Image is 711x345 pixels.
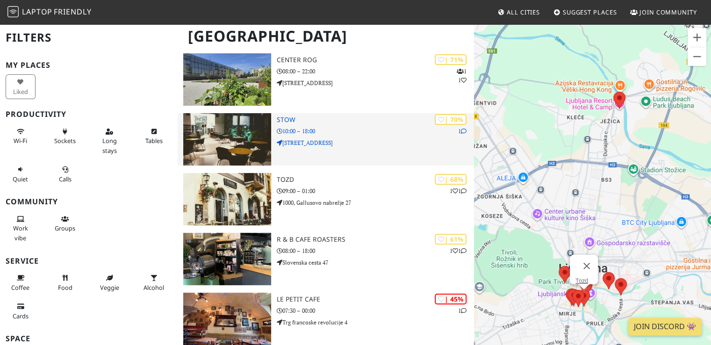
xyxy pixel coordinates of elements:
[277,79,474,87] p: [STREET_ADDRESS]
[94,124,124,158] button: Long stays
[178,173,474,225] a: Tozd | 68% 11 Tozd 09:00 – 01:00 1000, Gallusovo nabrežje 27
[54,7,91,17] span: Friendly
[102,137,117,154] span: Long stays
[50,211,80,236] button: Groups
[50,270,80,295] button: Food
[639,8,697,16] span: Join Community
[59,175,72,183] span: Video/audio calls
[178,113,474,165] a: Stow | 70% 1 Stow 10:00 – 18:00 [STREET_ADDRESS]
[277,246,474,255] p: 08:00 – 18:00
[183,173,271,225] img: Tozd
[277,295,474,303] h3: Le Petit Cafe
[458,127,467,136] p: 1
[139,124,169,149] button: Tables
[435,294,467,304] div: | 45%
[6,211,36,245] button: Work vibe
[277,318,474,327] p: Trg francoske revolucije 4
[450,246,467,255] p: 1 1
[145,137,163,145] span: Work-friendly tables
[277,127,474,136] p: 10:00 – 18:00
[277,187,474,195] p: 09:00 – 01:00
[139,270,169,295] button: Alcohol
[13,312,29,320] span: Credit cards
[178,293,474,345] a: Le Petit Cafe | 45% 1 Le Petit Cafe 07:30 – 00:00 Trg francoske revolucije 4
[6,334,172,343] h3: Space
[435,174,467,185] div: | 68%
[450,187,467,195] p: 1 1
[6,61,172,70] h3: My Places
[13,224,28,242] span: People working
[94,270,124,295] button: Veggie
[277,258,474,267] p: Slovenska cesta 47
[6,162,36,187] button: Quiet
[277,236,474,244] h3: R & B Cafe Roasters
[13,175,28,183] span: Quiet
[435,234,467,244] div: | 61%
[178,233,474,285] a: R & B Cafe Roasters | 61% 11 R & B Cafe Roasters 08:00 – 18:00 Slovenska cesta 47
[277,176,474,184] h3: Tozd
[50,162,80,187] button: Calls
[563,8,617,16] span: Suggest Places
[144,283,164,292] span: Alcohol
[277,306,474,315] p: 07:30 – 00:00
[54,137,76,145] span: Power sockets
[58,283,72,292] span: Food
[11,283,29,292] span: Coffee
[50,124,80,149] button: Sockets
[100,283,119,292] span: Veggie
[626,4,701,21] a: Join Community
[178,53,474,106] a: Center Rog | 71% 11 Center Rog 08:00 – 22:00 [STREET_ADDRESS]
[507,8,540,16] span: All Cities
[6,23,172,52] h2: Filters
[457,67,467,85] p: 1 1
[6,299,36,323] button: Cards
[688,28,706,47] button: Zoom in
[277,67,474,76] p: 08:00 – 22:00
[7,4,92,21] a: LaptopFriendly LaptopFriendly
[22,7,52,17] span: Laptop
[55,224,75,232] span: Group tables
[183,233,271,285] img: R & B Cafe Roasters
[6,257,172,266] h3: Service
[7,6,19,17] img: LaptopFriendly
[14,137,27,145] span: Stable Wi-Fi
[6,270,36,295] button: Coffee
[6,110,172,119] h3: Productivity
[183,53,271,106] img: Center Rog
[183,293,271,345] img: Le Petit Cafe
[277,116,474,124] h3: Stow
[688,47,706,66] button: Zoom out
[277,138,474,147] p: [STREET_ADDRESS]
[494,4,544,21] a: All Cities
[458,306,467,315] p: 1
[6,197,172,206] h3: Community
[277,198,474,207] p: 1000, Gallusovo nabrežje 27
[183,113,271,165] img: Stow
[6,124,36,149] button: Wi-Fi
[435,114,467,125] div: | 70%
[550,4,621,21] a: Suggest Places
[180,23,472,49] h1: [GEOGRAPHIC_DATA]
